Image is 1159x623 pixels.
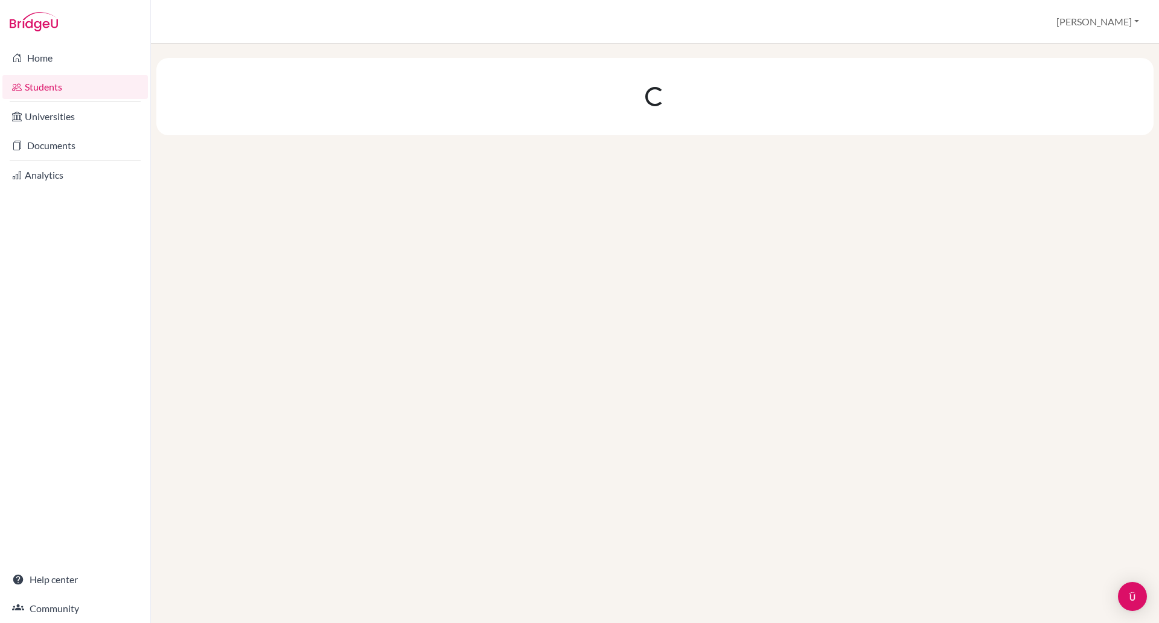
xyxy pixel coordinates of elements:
[10,12,58,31] img: Bridge-U
[2,46,148,70] a: Home
[2,104,148,129] a: Universities
[2,596,148,621] a: Community
[2,163,148,187] a: Analytics
[1118,582,1147,611] div: Open Intercom Messenger
[1051,10,1145,33] button: [PERSON_NAME]
[2,133,148,158] a: Documents
[2,567,148,592] a: Help center
[2,75,148,99] a: Students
